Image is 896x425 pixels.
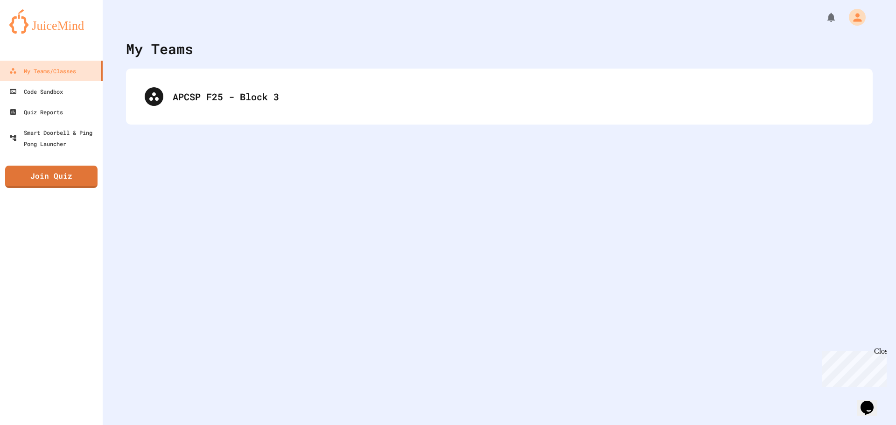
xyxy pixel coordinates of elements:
div: My Notifications [808,9,839,25]
div: Chat with us now!Close [4,4,64,59]
div: My Teams [126,38,193,59]
div: APCSP F25 - Block 3 [173,90,854,104]
div: Quiz Reports [9,106,63,118]
a: Join Quiz [5,166,98,188]
div: APCSP F25 - Block 3 [135,78,863,115]
iframe: chat widget [857,388,887,416]
iframe: chat widget [819,347,887,387]
div: My Account [839,7,868,28]
div: Smart Doorbell & Ping Pong Launcher [9,127,99,149]
img: logo-orange.svg [9,9,93,34]
div: My Teams/Classes [9,65,76,77]
div: Code Sandbox [9,86,63,97]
